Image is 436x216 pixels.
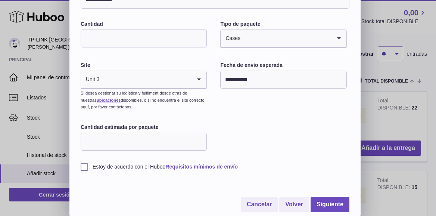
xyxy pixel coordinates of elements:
div: Search for option [81,71,206,89]
label: Site [81,62,207,69]
a: Siguiente [311,197,349,212]
small: Si desea gestionar su logística y fulfilment desde otras de nuestras disponibles, o si no encuent... [81,91,204,109]
label: Tipo de paquete [220,21,346,28]
div: Search for option [221,30,346,48]
a: Requisitos mínimos de envío [165,164,238,170]
a: Volver [279,197,309,212]
input: Search for option [241,30,331,47]
a: Cancelar [241,197,278,212]
span: Unit 3 [81,71,100,88]
input: Search for option [100,71,192,88]
label: Cantidad [81,21,207,28]
label: Fecha de envío esperada [220,62,346,69]
label: Estoy de acuerdo con el Huboo [81,163,349,170]
label: Cantidad estimada por paquete [81,124,207,131]
span: Cases [221,30,241,47]
a: ubicaciones [97,98,121,102]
